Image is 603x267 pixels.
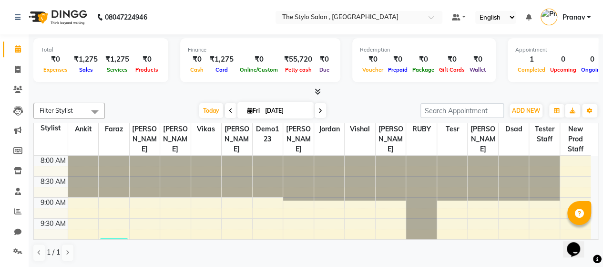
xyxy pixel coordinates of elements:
div: ₹0 [237,54,280,65]
span: [PERSON_NAME] [222,123,252,155]
span: New Prod Staff [560,123,591,155]
div: ₹1,275 [206,54,237,65]
span: Today [199,103,223,118]
span: Completed [515,66,548,73]
div: ₹0 [316,54,333,65]
div: Total [41,46,161,54]
span: ADD NEW [512,107,540,114]
input: 2025-10-03 [262,104,310,118]
span: [PERSON_NAME] [160,123,191,155]
span: Expenses [41,66,70,73]
iframe: chat widget [563,229,593,257]
div: ₹55,720 [280,54,316,65]
span: Ankit [68,123,99,135]
span: Tester Staff [529,123,560,145]
span: Gift Cards [437,66,467,73]
span: Demo123 [253,123,283,145]
span: [PERSON_NAME] [376,123,406,155]
div: [PERSON_NAME], TK01, 10:00 AM-10:30 AM, Men's Hair Cut [100,239,128,258]
div: ₹0 [133,54,161,65]
span: Due [317,66,332,73]
div: 9:00 AM [39,198,68,208]
span: Jordan [314,123,345,135]
span: Upcoming [548,66,579,73]
span: [PERSON_NAME] [130,123,160,155]
div: ₹1,275 [102,54,133,65]
input: Search Appointment [420,103,504,118]
span: Fri [245,107,262,114]
span: Package [410,66,437,73]
div: ₹0 [410,54,437,65]
span: Petty cash [283,66,314,73]
span: RUBY [406,123,437,135]
span: Online/Custom [237,66,280,73]
span: 1 / 1 [47,247,60,257]
div: 0 [548,54,579,65]
span: tesr [437,123,468,135]
div: Finance [188,46,333,54]
div: ₹1,275 [70,54,102,65]
div: Redemption [360,46,488,54]
div: ₹0 [360,54,386,65]
div: Stylist [34,123,68,133]
div: ₹0 [467,54,488,65]
span: Sales [77,66,95,73]
span: Pranav [562,12,585,22]
span: [PERSON_NAME] [468,123,498,155]
span: Vishal [345,123,375,135]
span: [PERSON_NAME] [283,123,314,155]
img: Pranav [541,9,557,25]
div: 9:30 AM [39,219,68,229]
button: ADD NEW [510,104,542,117]
span: Products [133,66,161,73]
img: logo [24,4,90,31]
span: Filter Stylist [40,107,73,114]
div: 8:30 AM [39,177,68,187]
div: 1 [515,54,548,65]
span: Prepaid [386,66,410,73]
span: Card [213,66,230,73]
span: dsad [499,123,529,135]
span: Voucher [360,66,386,73]
div: 8:00 AM [39,156,68,166]
span: Cash [188,66,206,73]
span: Services [104,66,130,73]
span: Vikas [191,123,222,135]
b: 08047224946 [105,4,147,31]
span: Faraz [99,123,129,135]
div: ₹0 [41,54,70,65]
div: ₹0 [386,54,410,65]
div: ₹0 [437,54,467,65]
span: Wallet [467,66,488,73]
div: ₹0 [188,54,206,65]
